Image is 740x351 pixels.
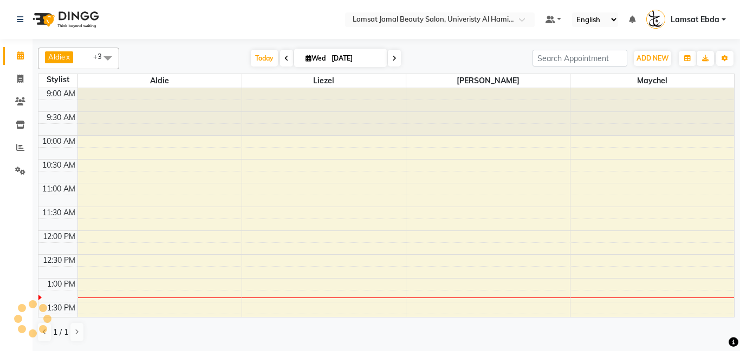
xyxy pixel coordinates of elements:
[48,52,65,61] span: Aldie
[406,74,570,88] span: [PERSON_NAME]
[65,52,70,61] a: x
[93,52,110,61] span: +3
[41,255,77,266] div: 12:30 PM
[44,88,77,100] div: 9:00 AM
[251,50,278,67] span: Today
[646,10,665,29] img: Lamsat Ebda
[637,54,668,62] span: ADD NEW
[634,51,671,66] button: ADD NEW
[40,136,77,147] div: 10:00 AM
[303,54,328,62] span: Wed
[28,4,102,35] img: logo
[671,14,719,25] span: Lamsat Ebda
[53,327,68,338] span: 1 / 1
[242,74,406,88] span: Liezel
[328,50,382,67] input: 2025-09-03
[40,183,77,195] div: 11:00 AM
[41,231,77,242] div: 12:00 PM
[45,279,77,290] div: 1:00 PM
[570,74,735,88] span: Maychel
[44,112,77,123] div: 9:30 AM
[40,160,77,171] div: 10:30 AM
[40,207,77,218] div: 11:30 AM
[533,50,627,67] input: Search Appointment
[45,302,77,314] div: 1:30 PM
[38,74,77,85] div: Stylist
[78,74,242,88] span: Aldie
